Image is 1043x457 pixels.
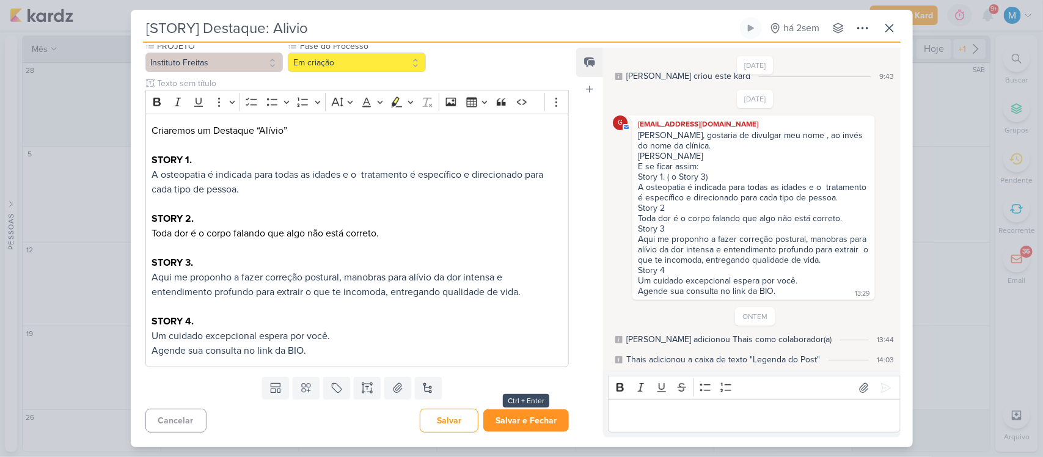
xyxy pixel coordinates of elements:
[635,118,872,130] div: [EMAIL_ADDRESS][DOMAIN_NAME]
[152,257,193,269] strong: STORY 3.
[638,182,869,203] div: A osteopatia é indicada para todas as idades e o tratamento é específico e direcionado para cada ...
[288,53,426,72] button: Em criação
[503,394,549,408] div: Ctrl + Enter
[143,17,737,39] input: Kard Sem Título
[764,17,825,39] button: há 2sem
[626,333,832,346] div: MARIANA adicionou Thais como colaborador(a)
[626,353,820,366] div: Thais adicionou a caixa de texto "Legenda do Post"
[638,286,775,296] div: Agende sua consulta no link da BIO.
[638,172,869,182] div: Story 1. ( o Story 3)
[615,73,623,80] div: Este log é visível à todos no kard
[638,203,869,213] div: Story 2
[152,123,562,138] p: Criaremos um Destaque “Alívio”
[638,234,869,265] div: Aqui me proponho a fazer correção postural, manobras para alívio da dor intensa e entendimento pr...
[145,90,569,114] div: Editor toolbar
[152,345,306,357] span: Agende sua consulta no link da BIO.
[156,40,284,53] label: PROJETO
[420,409,478,433] button: Salvar
[638,276,869,286] div: Um cuidado excepcional espera por você.
[152,169,543,196] span: A osteopatia é indicada para todas as idades e o tratamento é específico e direcionado para cada ...
[152,226,562,241] p: Toda dor é o corpo falando que algo não está correto.
[608,376,900,400] div: Editor toolbar
[613,115,628,130] div: giselyrlfreitas@gmail.com
[152,154,192,166] strong: STORY 1.
[145,53,284,72] button: Instituto Freitas
[155,77,569,90] input: Texto sem título
[145,409,207,433] button: Cancelar
[638,151,869,161] div: [PERSON_NAME]
[299,40,426,53] label: Fase do Processo
[746,23,756,33] div: Ligar relógio
[638,161,869,172] div: E se ficar assim:
[880,71,895,82] div: 9:43
[152,213,194,225] strong: STORY 2.
[608,399,900,433] div: Editor editing area: main
[618,120,623,126] p: g
[855,289,870,299] div: 13:29
[877,334,895,345] div: 13:44
[638,213,869,224] div: Toda dor é o corpo falando que algo não está correto.
[784,21,820,35] div: há 2sem
[877,354,895,365] div: 14:03
[152,315,194,327] strong: STORY 4.
[638,265,869,276] div: Story 4
[152,271,521,298] span: Aqui me proponho a fazer correção postural, manobras para alívio da dor intensa e entendimento pr...
[615,336,623,343] div: Este log é visível à todos no kard
[152,330,330,342] span: Um cuidado excepcional espera por você.
[638,224,869,234] div: Story 3
[615,356,623,364] div: Este log é visível à todos no kard
[638,130,869,151] div: [PERSON_NAME], gostaria de divulgar meu nome , ao invés do nome da clínica.
[483,409,569,432] button: Salvar e Fechar
[626,70,750,82] div: MARIANA criou este kard
[145,114,569,367] div: Editor editing area: main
